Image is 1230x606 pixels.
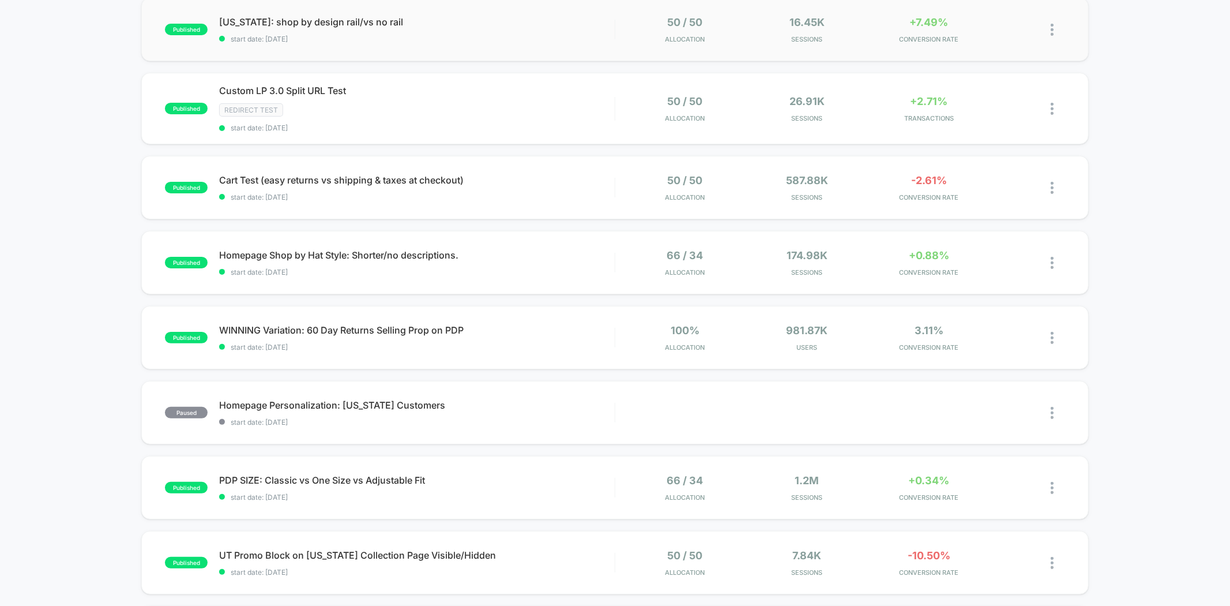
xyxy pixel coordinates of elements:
span: 100% [671,324,699,336]
img: close [1051,482,1054,494]
span: [US_STATE]: shop by design rail/vs no rail [219,16,614,28]
span: CONVERSION RATE [871,568,987,577]
span: Users [749,343,866,351]
span: start date: [DATE] [219,124,614,132]
span: +0.88% [909,249,949,261]
span: Sessions [749,493,866,502]
span: 50 / 50 [668,174,703,186]
span: 50 / 50 [668,95,703,107]
span: start date: [DATE] [219,493,614,502]
span: 981.87k [787,324,828,336]
span: published [165,482,208,493]
span: 66 / 34 [667,249,704,261]
img: close [1051,407,1054,419]
span: Allocation [665,568,705,577]
span: Redirect Test [219,103,283,117]
span: CONVERSION RATE [871,268,987,276]
span: +2.71% [911,95,948,107]
span: published [165,24,208,35]
span: CONVERSION RATE [871,35,987,43]
span: published [165,257,208,268]
span: published [165,182,208,193]
span: 50 / 50 [668,549,703,562]
span: Homepage Personalization: [US_STATE] Customers [219,399,614,411]
span: UT Promo Block on [US_STATE] Collection Page Visible/Hidden [219,549,614,561]
span: 3.11% [915,324,943,336]
span: Sessions [749,268,866,276]
span: 50 / 50 [668,16,703,28]
span: 174.98k [787,249,827,261]
span: 66 / 34 [667,474,704,487]
span: Allocation [665,193,705,201]
span: Allocation [665,35,705,43]
span: start date: [DATE] [219,343,614,351]
span: 1.2M [795,474,819,487]
span: start date: [DATE] [219,418,614,427]
span: Homepage Shop by Hat Style: Shorter/no descriptions. [219,249,614,261]
span: CONVERSION RATE [871,193,987,201]
span: Allocation [665,114,705,122]
span: Sessions [749,568,866,577]
span: paused [165,407,208,418]
span: Allocation [665,343,705,351]
span: WINNING Variation: 60 Day Returns Selling Prop on PDP [219,324,614,336]
span: Allocation [665,268,705,276]
span: start date: [DATE] [219,268,614,276]
img: close [1051,257,1054,269]
span: 26.91k [789,95,825,107]
img: close [1051,182,1054,194]
span: +0.34% [909,474,950,487]
img: close [1051,103,1054,115]
span: TRANSACTIONS [871,114,987,122]
span: published [165,332,208,343]
span: 7.84k [793,549,822,562]
span: Custom LP 3.0 Split URL Test [219,85,614,96]
span: Sessions [749,193,866,201]
span: Sessions [749,114,866,122]
span: start date: [DATE] [219,35,614,43]
span: Cart Test (easy returns vs shipping & taxes at checkout) [219,174,614,186]
span: published [165,557,208,568]
img: close [1051,557,1054,569]
span: Sessions [749,35,866,43]
img: close [1051,332,1054,344]
span: CONVERSION RATE [871,493,987,502]
span: PDP SIZE: Classic vs One Size vs Adjustable Fit [219,474,614,486]
span: Allocation [665,493,705,502]
img: close [1051,24,1054,36]
span: -10.50% [908,549,950,562]
span: +7.49% [910,16,949,28]
span: 16.45k [789,16,825,28]
span: -2.61% [911,174,947,186]
span: published [165,103,208,114]
span: CONVERSION RATE [871,343,987,351]
span: 587.88k [786,174,828,186]
span: start date: [DATE] [219,193,614,201]
span: start date: [DATE] [219,568,614,577]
